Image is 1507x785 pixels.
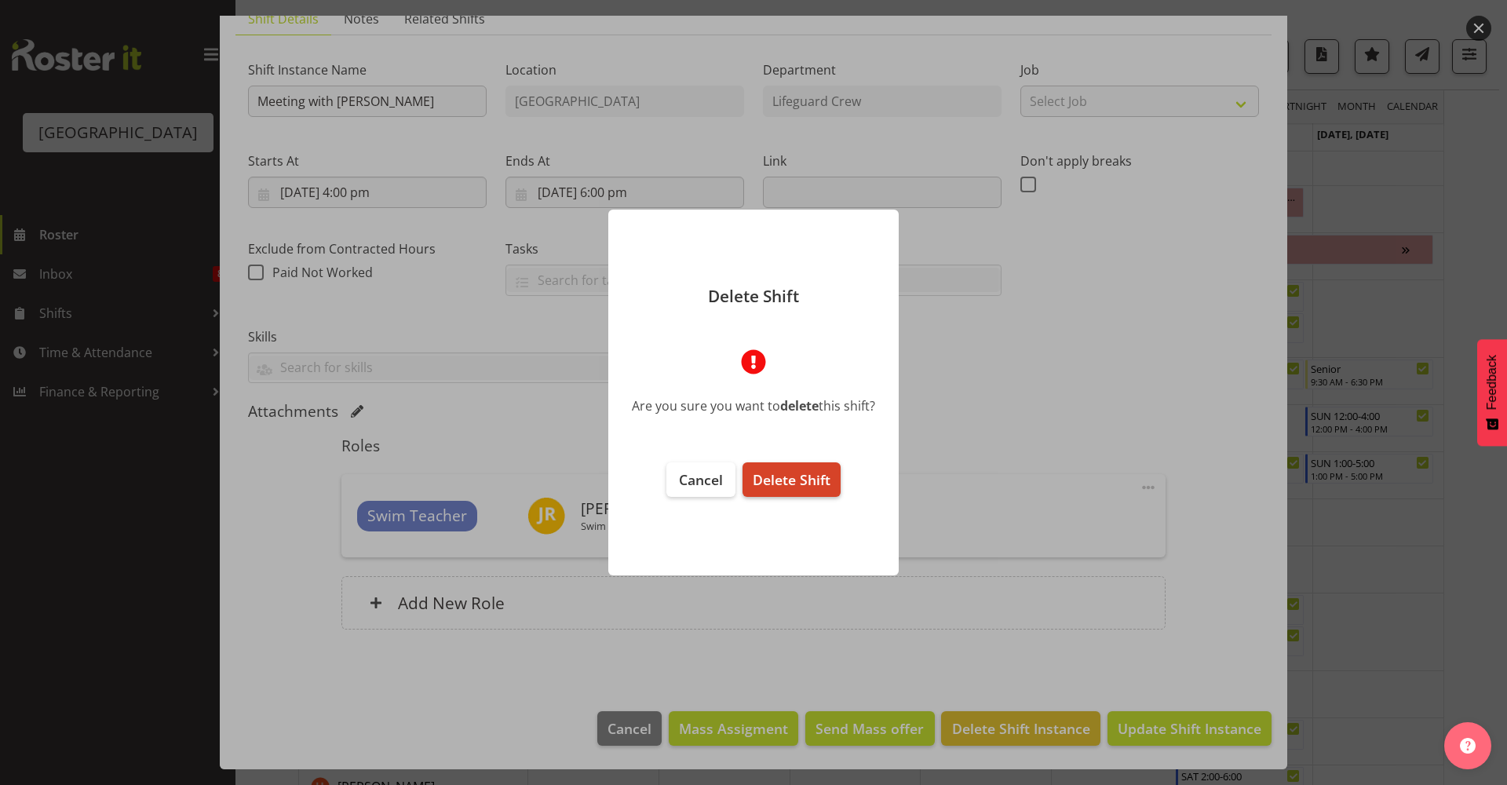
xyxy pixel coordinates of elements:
[666,462,735,497] button: Cancel
[1477,339,1507,446] button: Feedback - Show survey
[1460,738,1476,754] img: help-xxl-2.png
[632,396,875,415] div: Are you sure you want to this shift?
[679,470,723,489] span: Cancel
[1485,355,1499,410] span: Feedback
[624,288,883,305] p: Delete Shift
[780,397,819,414] b: delete
[743,462,841,497] button: Delete Shift
[753,470,830,489] span: Delete Shift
